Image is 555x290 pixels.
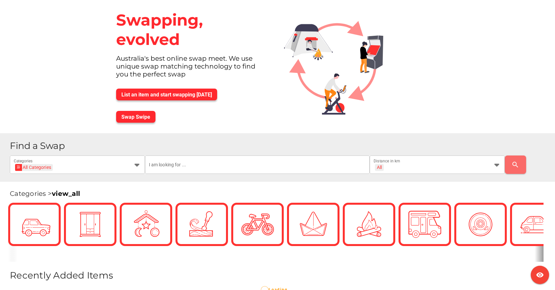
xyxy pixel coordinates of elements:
[116,89,217,100] button: List an item and start swapping [DATE]
[116,111,155,123] button: Swap Swipe
[10,190,80,197] span: Categories >
[377,164,382,170] div: All
[111,54,274,83] div: Australia's best online swap meet. We use unique swap matching technology to find you the perfect...
[536,271,544,279] i: visibility
[121,114,150,120] span: Swap Swipe
[10,270,113,281] span: Recently Added Items
[10,141,550,151] h1: Find a Swap
[111,5,274,54] div: Swapping, evolved
[149,155,366,174] input: I am looking for ...
[17,164,51,171] div: All Categories
[121,92,212,98] span: List an item and start swapping [DATE]
[511,161,519,169] i: search
[52,190,80,197] a: view_all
